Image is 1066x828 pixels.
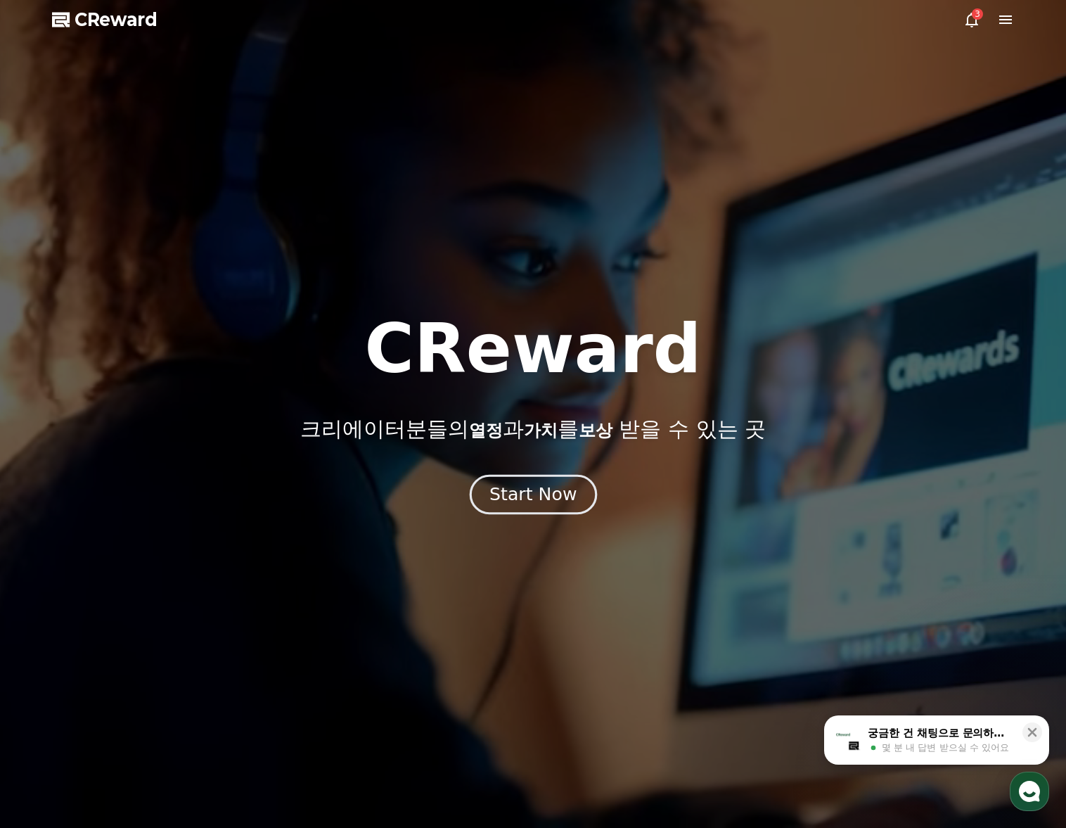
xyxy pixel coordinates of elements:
[181,446,270,481] a: 설정
[524,421,558,440] span: 가치
[579,421,612,440] span: 보상
[4,446,93,481] a: 홈
[75,8,158,31] span: CReward
[489,483,577,507] div: Start Now
[44,467,53,478] span: 홈
[129,468,146,479] span: 대화
[300,416,766,442] p: 크리에이터분들의 과 를 받을 수 있는 곳
[473,490,594,503] a: Start Now
[52,8,158,31] a: CReward
[469,474,596,514] button: Start Now
[217,467,234,478] span: 설정
[972,8,983,20] div: 3
[364,315,701,383] h1: CReward
[963,11,980,28] a: 3
[93,446,181,481] a: 대화
[469,421,503,440] span: 열정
